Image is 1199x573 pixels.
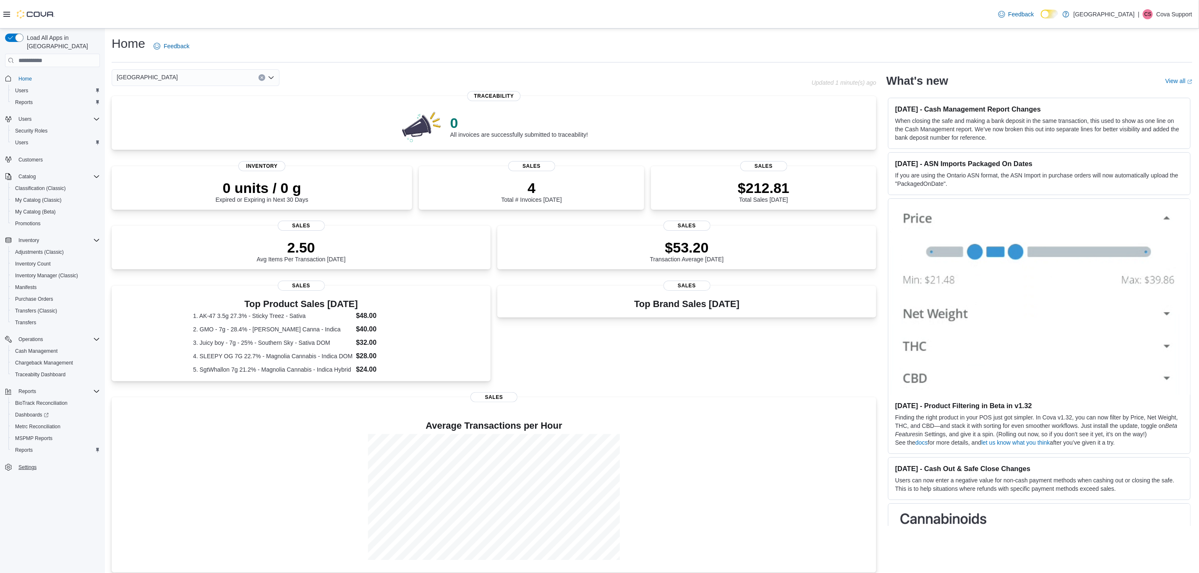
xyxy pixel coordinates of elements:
[8,345,103,357] button: Cash Management
[468,91,521,101] span: Traceability
[15,400,68,406] span: BioTrack Reconciliation
[8,293,103,305] button: Purchase Orders
[193,312,353,320] dt: 1. AK-47 3.5g 27.3% - Sticky Treez - Sativa
[915,439,928,446] a: docs
[12,183,69,193] a: Classification (Classic)
[12,445,100,455] span: Reports
[15,334,100,344] span: Operations
[650,239,724,256] p: $53.20
[12,294,57,304] a: Purchase Orders
[8,96,103,108] button: Reports
[12,207,59,217] a: My Catalog (Beta)
[2,154,103,166] button: Customers
[470,392,517,402] span: Sales
[1156,9,1192,19] p: Cova Support
[12,271,100,281] span: Inventory Manager (Classic)
[12,410,100,420] span: Dashboards
[650,239,724,263] div: Transaction Average [DATE]
[12,422,64,432] a: Metrc Reconciliation
[450,115,588,138] div: All invoices are successfully submitted to traceability!
[634,299,739,309] h3: Top Brand Sales [DATE]
[15,371,65,378] span: Traceabilty Dashboard
[17,10,55,18] img: Cova
[400,109,444,143] img: 0
[663,281,711,291] span: Sales
[18,76,32,82] span: Home
[15,334,47,344] button: Operations
[12,138,100,148] span: Users
[193,299,409,309] h3: Top Product Sales [DATE]
[501,180,562,196] p: 4
[12,294,100,304] span: Purchase Orders
[259,74,265,81] button: Clear input
[118,421,870,431] h4: Average Transactions per Hour
[501,180,562,203] div: Total # Invoices [DATE]
[15,114,100,124] span: Users
[15,272,78,279] span: Inventory Manager (Classic)
[2,333,103,345] button: Operations
[12,398,71,408] a: BioTrack Reconciliation
[12,183,100,193] span: Classification (Classic)
[15,220,41,227] span: Promotions
[12,97,36,107] a: Reports
[12,247,100,257] span: Adjustments (Classic)
[12,259,100,269] span: Inventory Count
[8,85,103,96] button: Users
[895,464,1183,473] h3: [DATE] - Cash Out & Safe Close Changes
[12,410,52,420] a: Dashboards
[15,114,35,124] button: Users
[15,154,100,165] span: Customers
[2,385,103,397] button: Reports
[12,346,61,356] a: Cash Management
[5,69,100,495] nav: Complex example
[1074,9,1135,19] p: [GEOGRAPHIC_DATA]
[12,370,69,380] a: Traceabilty Dashboard
[15,185,66,192] span: Classification (Classic)
[12,259,54,269] a: Inventory Count
[193,325,353,333] dt: 2. GMO - 7g - 28.4% - [PERSON_NAME] Canna - Indica
[15,235,42,245] button: Inventory
[2,234,103,246] button: Inventory
[150,38,193,55] a: Feedback
[450,115,588,131] p: 0
[12,433,56,443] a: MSPMP Reports
[12,282,40,292] a: Manifests
[15,296,53,302] span: Purchase Orders
[15,412,49,418] span: Dashboards
[8,369,103,380] button: Traceabilty Dashboard
[8,281,103,293] button: Manifests
[15,386,39,396] button: Reports
[8,357,103,369] button: Chargeback Management
[15,172,100,182] span: Catalog
[895,171,1183,188] p: If you are using the Ontario ASN format, the ASN Import in purchase orders will now automatically...
[12,358,100,368] span: Chargeback Management
[238,161,285,171] span: Inventory
[15,319,36,326] span: Transfers
[193,339,353,347] dt: 3. Juicy boy - 7g - 25% - Southern Sky - Sativa DOM
[12,318,39,328] a: Transfers
[982,439,1050,446] a: let us know what you think
[8,270,103,281] button: Inventory Manager (Classic)
[15,87,28,94] span: Users
[257,239,346,263] div: Avg Items Per Transaction [DATE]
[8,317,103,328] button: Transfers
[8,206,103,218] button: My Catalog (Beta)
[15,74,35,84] a: Home
[1143,9,1153,19] div: Cova Support
[193,365,353,374] dt: 5. SgtWhallon 7g 21.2% - Magnolia Cannabis - Indica Hybrid
[1138,9,1140,19] p: |
[895,413,1183,438] p: Finding the right product in your POS just got simpler. In Cova v1.32, you can now filter by Pric...
[12,97,100,107] span: Reports
[812,79,876,86] p: Updated 1 minute(s) ago
[15,435,52,442] span: MSPMP Reports
[18,173,36,180] span: Catalog
[15,235,100,245] span: Inventory
[15,73,100,83] span: Home
[663,221,711,231] span: Sales
[738,180,789,203] div: Total Sales [DATE]
[12,445,36,455] a: Reports
[18,388,36,395] span: Reports
[12,195,100,205] span: My Catalog (Classic)
[508,161,555,171] span: Sales
[356,365,409,375] dd: $24.00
